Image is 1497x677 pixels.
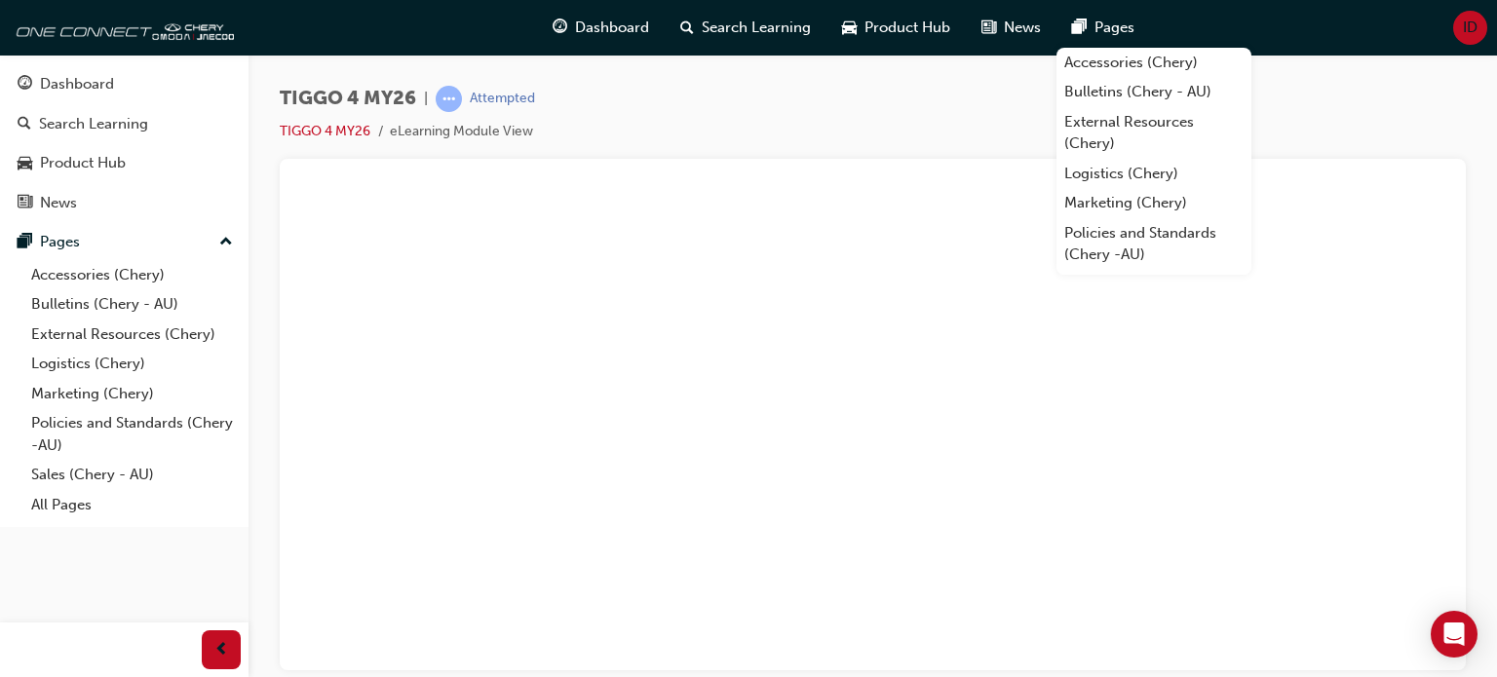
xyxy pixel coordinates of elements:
[1056,77,1251,107] a: Bulletins (Chery - AU)
[23,320,241,350] a: External Resources (Chery)
[966,8,1056,48] a: news-iconNews
[280,88,416,110] span: TIGGO 4 MY26
[18,116,31,133] span: search-icon
[18,234,32,251] span: pages-icon
[8,145,241,181] a: Product Hub
[8,224,241,260] button: Pages
[23,260,241,290] a: Accessories (Chery)
[1056,188,1251,218] a: Marketing (Chery)
[219,230,233,255] span: up-icon
[436,86,462,112] span: learningRecordVerb_ATTEMPT-icon
[1463,17,1478,39] span: ID
[553,16,567,40] span: guage-icon
[981,16,996,40] span: news-icon
[23,490,241,520] a: All Pages
[1094,17,1134,39] span: Pages
[390,121,533,143] li: eLearning Module View
[826,8,966,48] a: car-iconProduct Hub
[864,17,950,39] span: Product Hub
[40,192,77,214] div: News
[702,17,811,39] span: Search Learning
[23,349,241,379] a: Logistics (Chery)
[39,113,148,135] div: Search Learning
[1004,17,1041,39] span: News
[680,16,694,40] span: search-icon
[424,88,428,110] span: |
[575,17,649,39] span: Dashboard
[1056,8,1150,48] a: pages-iconPages
[1431,611,1478,658] div: Open Intercom Messenger
[8,106,241,142] a: Search Learning
[23,408,241,460] a: Policies and Standards (Chery -AU)
[23,379,241,409] a: Marketing (Chery)
[214,638,229,662] span: prev-icon
[8,185,241,221] a: News
[1056,218,1251,270] a: Policies and Standards (Chery -AU)
[842,16,857,40] span: car-icon
[23,460,241,490] a: Sales (Chery - AU)
[40,152,126,174] div: Product Hub
[18,155,32,172] span: car-icon
[10,8,234,47] img: oneconnect
[40,73,114,95] div: Dashboard
[1056,159,1251,189] a: Logistics (Chery)
[1056,270,1251,300] a: Sales (Chery - AU)
[18,195,32,212] span: news-icon
[280,123,370,139] a: TIGGO 4 MY26
[537,8,665,48] a: guage-iconDashboard
[8,62,241,224] button: DashboardSearch LearningProduct HubNews
[1072,16,1087,40] span: pages-icon
[665,8,826,48] a: search-iconSearch Learning
[8,66,241,102] a: Dashboard
[1056,48,1251,78] a: Accessories (Chery)
[1453,11,1487,45] button: ID
[1056,107,1251,159] a: External Resources (Chery)
[40,231,80,253] div: Pages
[18,76,32,94] span: guage-icon
[23,289,241,320] a: Bulletins (Chery - AU)
[470,90,535,108] div: Attempted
